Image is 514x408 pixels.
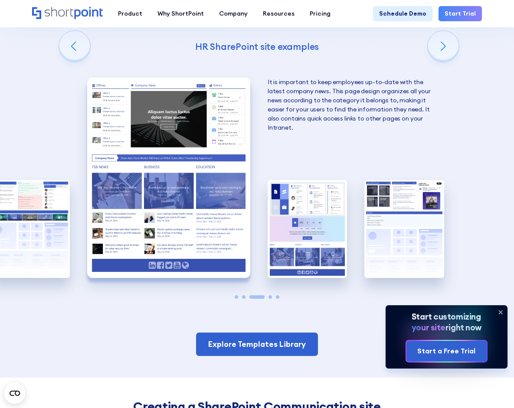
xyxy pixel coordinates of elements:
p: It is important to keep employees up-to-date with the latest company news. This page design organ... [268,78,431,132]
div: Product [118,9,142,18]
div: Previous slide [59,31,90,62]
span: Go to slide 2 [242,295,246,299]
div: Why ShortPoint [157,9,204,18]
div: 4 / 5 [268,180,347,277]
img: HR SharePoint site example for documents [268,180,347,277]
img: Internal SharePoint site example for knowledge base [364,180,444,277]
a: Explore Templates Library [196,333,318,356]
div: 5 / 5 [364,180,444,277]
span: Go to slide 5 [276,295,279,299]
div: Next slide [428,31,459,62]
button: Open CMP widget [4,383,25,404]
div: Start a Free Trial [417,346,475,356]
div: Resources [263,9,295,18]
a: Schedule Demo [373,6,432,21]
a: Resources [255,6,302,21]
a: Pricing [302,6,338,21]
span: Go to slide 4 [268,295,272,299]
a: Start a Free Trial [406,341,486,362]
h4: HR SharePoint site examples [86,41,428,52]
a: Start Trial [439,6,482,21]
a: Home [32,7,103,20]
div: Pricing [310,9,331,18]
a: Company [211,6,255,21]
span: Go to slide 1 [235,295,238,299]
a: Why ShortPoint [150,6,211,21]
div: 3 / 5 [87,78,250,278]
span: Go to slide 3 [249,295,265,299]
img: SharePoint Communication site example for news [87,78,250,278]
a: Product [110,6,150,21]
div: Company [219,9,248,18]
iframe: Chat Widget [471,366,514,408]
